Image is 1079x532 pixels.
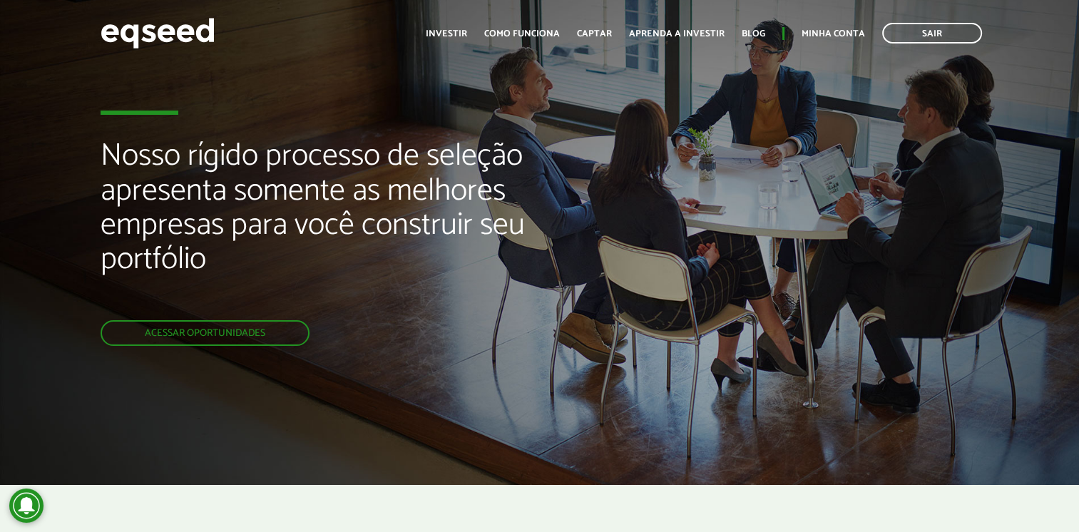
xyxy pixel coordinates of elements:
[802,29,865,39] a: Minha conta
[629,29,725,39] a: Aprenda a investir
[101,320,310,346] a: Acessar oportunidades
[101,139,619,320] h2: Nosso rígido processo de seleção apresenta somente as melhores empresas para você construir seu p...
[742,29,765,39] a: Blog
[577,29,612,39] a: Captar
[484,29,560,39] a: Como funciona
[101,14,215,52] img: EqSeed
[426,29,467,39] a: Investir
[882,23,982,44] a: Sair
